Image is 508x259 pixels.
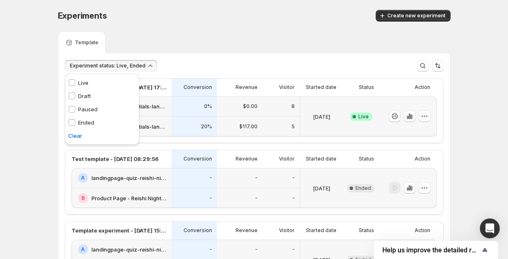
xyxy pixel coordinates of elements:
p: 5 [291,123,295,130]
p: Visitor [279,84,295,91]
p: Started date [306,84,336,91]
span: Live [358,113,369,120]
p: Paused [78,105,98,113]
p: Revenue [236,84,258,91]
p: Status [359,227,374,234]
button: Experiment status: Live, Ended [65,60,157,72]
h2: landingpage-quiz-reishi-night-essentials [91,174,167,182]
p: - [210,246,212,253]
p: - [292,195,295,201]
p: Template experiment - [DATE] 15:50:43 [72,226,167,235]
span: Help us improve the detailed report for A/B campaigns [382,246,480,254]
div: Open Intercom Messenger [480,218,500,238]
h2: B [81,195,85,201]
p: - [292,175,295,181]
button: Create new experiment [376,10,451,22]
button: Sort the results [432,60,444,72]
p: Status [359,156,374,162]
p: Revenue [236,227,258,234]
h2: A [81,175,85,181]
span: Experiment status: Live, Ended [70,62,145,69]
span: Experiments [58,11,107,21]
p: Conversion [184,84,212,91]
span: Ended [355,185,371,192]
p: 20% [201,123,212,130]
span: Clear [68,132,82,140]
p: Status [359,84,374,91]
p: Visitor [279,156,295,162]
p: Action [415,227,430,234]
p: - [210,195,212,201]
p: Conversion [184,227,212,234]
p: $117.00 [239,123,258,130]
p: Test template - [DATE] 08:29:56 [72,155,159,163]
p: - [292,246,295,253]
p: Started date [306,156,336,162]
p: Ended [78,118,94,127]
button: Show survey - Help us improve the detailed report for A/B campaigns [382,245,490,255]
h2: A [81,246,85,253]
p: - [210,175,212,181]
p: [DATE] [313,113,330,121]
span: Create new experiment [387,12,446,19]
h2: landingpage-quiz-reishi-night-essentials [91,245,167,254]
p: Conversion [184,156,212,162]
p: 0% [204,103,212,110]
button: Clear [63,129,87,142]
p: 8 [291,103,295,110]
p: - [255,175,258,181]
p: - [255,246,258,253]
p: [DATE] [313,184,330,192]
p: - [255,195,258,201]
p: Visitor [279,227,295,234]
p: Template [75,39,98,46]
p: Action [415,156,430,162]
p: Action [415,84,430,91]
p: $0.00 [243,103,258,110]
p: Revenue [236,156,258,162]
p: Draft [78,92,91,100]
p: Started date [306,227,336,234]
p: Live [78,79,88,87]
h2: Product Page - Reishi Night Essentials [91,194,167,202]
